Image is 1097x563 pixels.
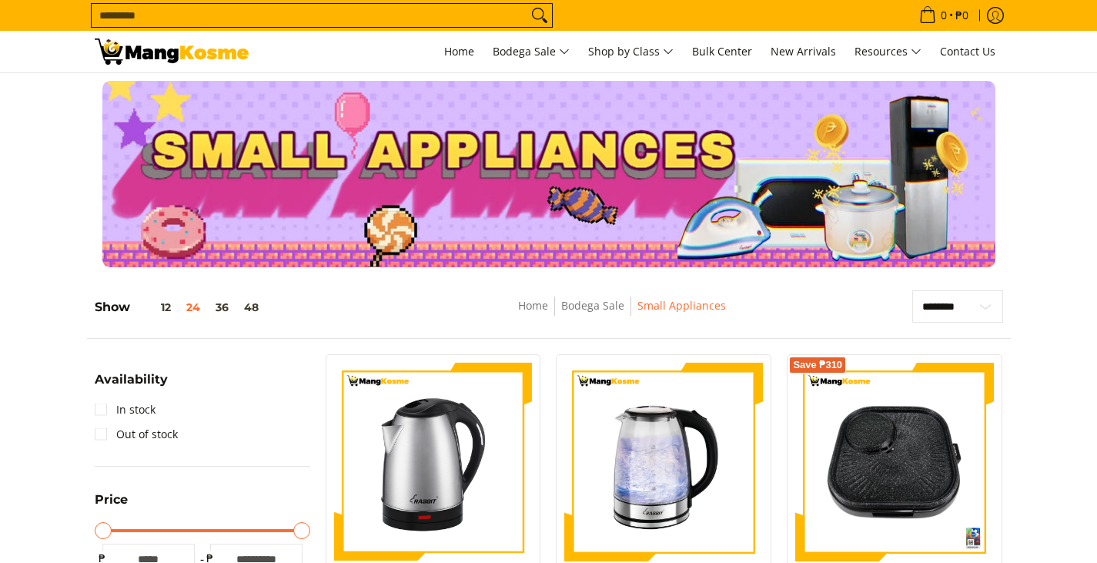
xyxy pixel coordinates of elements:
a: Shop by Class [580,31,681,72]
img: Rabbit 1.8 L Electric Kettle, Stainless body (Premium) [334,363,533,561]
nav: Breadcrumbs [406,297,838,331]
nav: Main Menu [264,31,1003,72]
span: Availability [95,374,168,386]
a: Bulk Center [684,31,760,72]
a: In stock [95,397,156,422]
span: 0 [938,10,949,21]
span: New Arrivals [771,44,836,59]
a: Home [436,31,482,72]
button: 12 [130,301,179,313]
img: Rabbit 1.8 L Electric Kettle, Glass body (Premium) [564,363,763,561]
summary: Open [95,494,128,518]
span: • [915,7,973,24]
span: Bulk Center [692,44,752,59]
a: Contact Us [932,31,1003,72]
span: Home [444,44,474,59]
button: 36 [208,301,236,313]
a: Home [518,298,548,313]
a: Out of stock [95,422,178,447]
a: Small Appliances [637,298,726,313]
span: Contact Us [940,44,995,59]
button: Search [527,4,552,27]
h5: Show [95,300,266,315]
span: Bodega Sale [493,42,570,62]
span: Shop by Class [588,42,674,62]
span: Save ₱310 [793,360,842,370]
button: 48 [236,301,266,313]
img: Small Appliances l Mang Kosme: Home Appliances Warehouse Sale | Page 2 [95,39,249,65]
a: Bodega Sale [485,31,577,72]
a: Resources [847,31,929,72]
a: New Arrivals [763,31,844,72]
img: condura-smokeless-griller-full-view-mang-kosme [795,363,994,561]
span: Price [95,494,128,506]
span: Resources [855,42,921,62]
button: 24 [179,301,208,313]
summary: Open [95,374,168,397]
a: Bodega Sale [561,298,624,313]
span: ₱0 [953,10,971,21]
